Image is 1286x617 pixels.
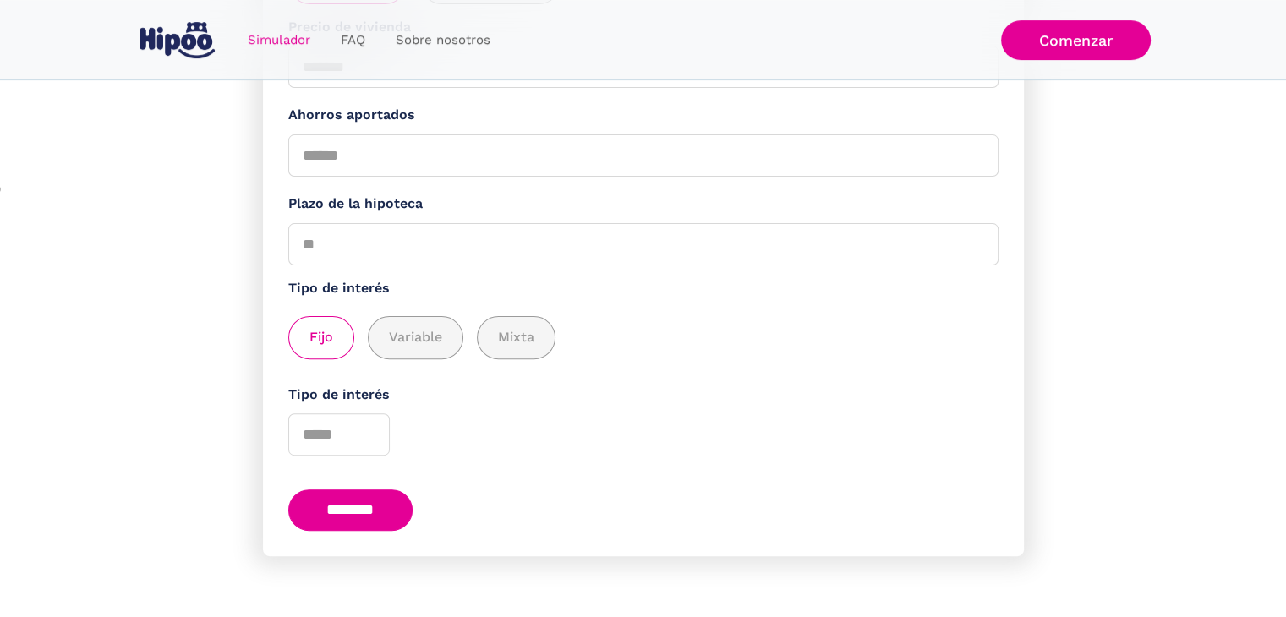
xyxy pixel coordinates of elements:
a: Comenzar [1001,20,1151,60]
span: Variable [389,327,442,348]
span: Fijo [309,327,333,348]
label: Tipo de interés [288,385,999,406]
span: Mixta [498,327,534,348]
a: home [136,15,219,65]
a: Sobre nosotros [380,24,506,57]
label: Plazo de la hipoteca [288,194,999,215]
a: FAQ [326,24,380,57]
label: Tipo de interés [288,278,999,299]
div: add_description_here [288,316,999,359]
a: Simulador [233,24,326,57]
label: Ahorros aportados [288,105,999,126]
